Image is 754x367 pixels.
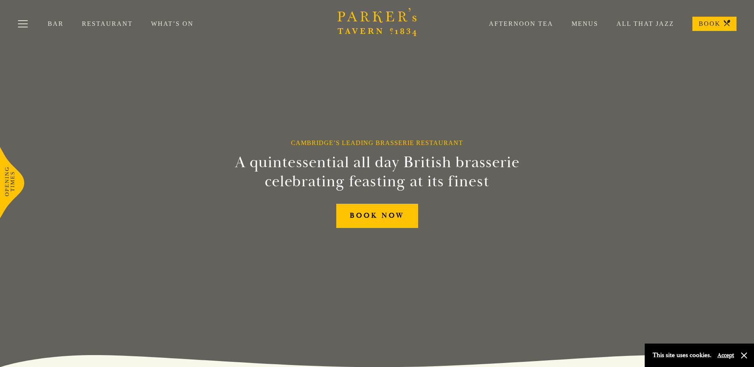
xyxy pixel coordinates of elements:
a: BOOK NOW [336,204,418,228]
p: This site uses cookies. [653,350,711,361]
h1: Cambridge’s Leading Brasserie Restaurant [291,139,463,147]
button: Accept [717,352,734,359]
button: Close and accept [740,352,748,359]
h2: A quintessential all day British brasserie celebrating feasting at its finest [196,153,558,191]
